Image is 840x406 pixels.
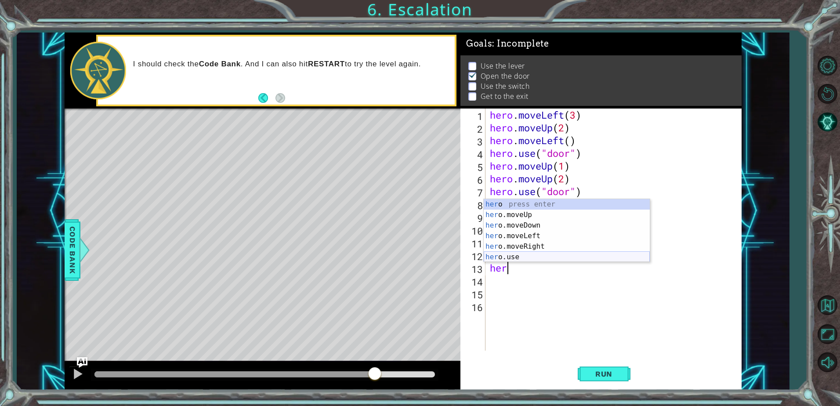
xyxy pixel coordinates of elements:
[65,109,471,367] div: Level Map
[462,263,485,275] div: 13
[481,81,530,91] p: Use the switch
[815,53,840,78] button: Level Options
[199,60,241,68] strong: Code Bank
[815,350,840,375] button: Mute
[481,61,525,71] p: Use the lever
[492,38,549,49] span: : Incomplete
[77,357,87,368] button: Ask AI
[462,275,485,288] div: 14
[815,81,840,106] button: Restart Level
[815,291,840,320] a: Back to Map
[462,199,485,212] div: 8
[481,71,530,81] p: Open the door
[133,59,449,69] p: I should check the . And I can also hit to try the level again.
[815,322,840,347] button: Maximize Browser
[462,161,485,174] div: 5
[462,237,485,250] div: 11
[462,225,485,237] div: 10
[462,301,485,314] div: 16
[258,93,275,103] button: Back
[462,288,485,301] div: 15
[815,293,840,318] button: Back to Map
[462,148,485,161] div: 4
[462,186,485,199] div: 7
[468,71,477,78] img: Check mark for checkbox
[578,360,630,388] button: Shift+Enter: Run current code.
[275,93,285,103] button: Next
[462,250,485,263] div: 12
[308,60,345,68] strong: RESTART
[481,91,529,101] p: Get to the exit
[65,223,80,277] span: Code Bank
[462,135,485,148] div: 3
[466,38,549,49] span: Goals
[462,110,485,123] div: 1
[815,109,840,134] button: AI Hint
[462,212,485,225] div: 9
[462,174,485,186] div: 6
[587,370,621,378] span: Run
[69,366,87,384] button: Ctrl + P: Pause
[462,123,485,135] div: 2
